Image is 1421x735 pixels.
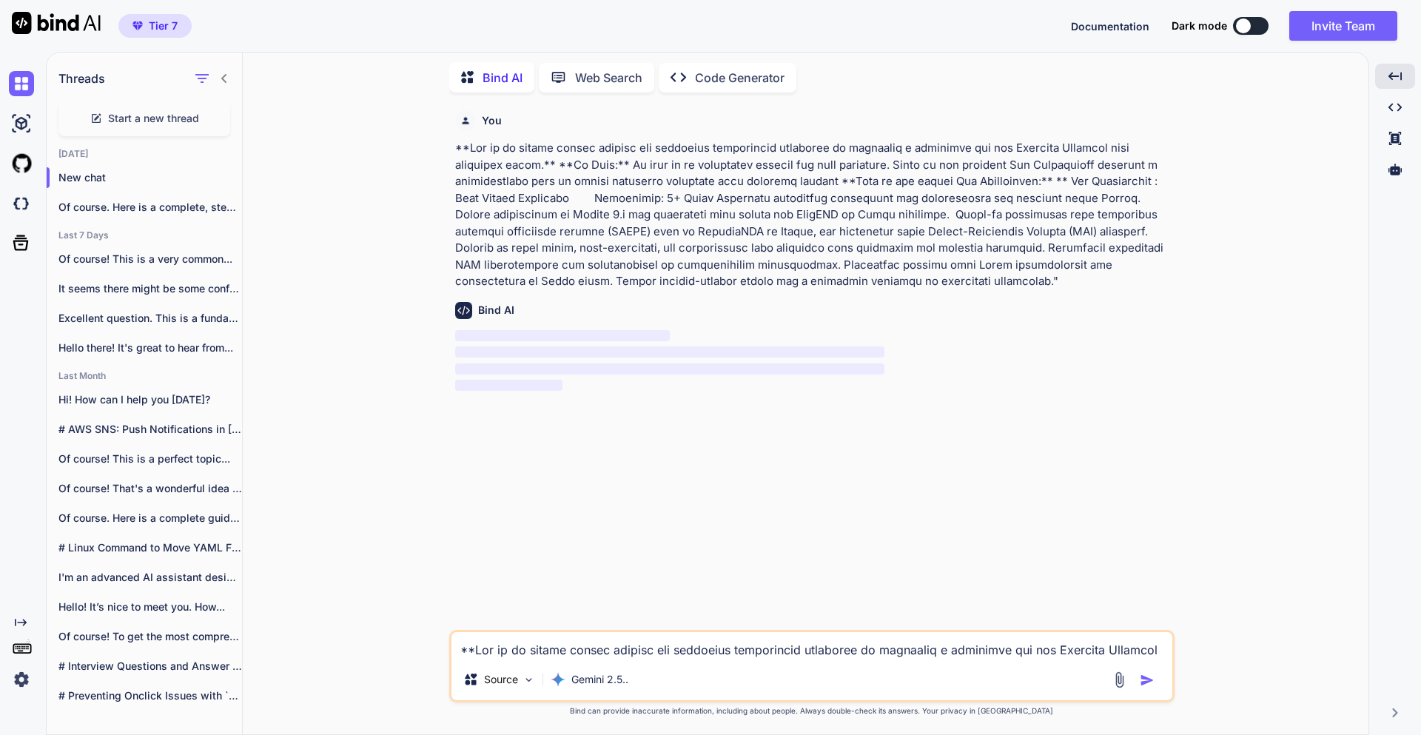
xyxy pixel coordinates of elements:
[9,111,34,136] img: ai-studio
[571,672,628,687] p: Gemini 2.5..
[9,191,34,216] img: darkCloudIdeIcon
[58,540,242,555] p: # Linux Command to Move YAML Files...
[449,705,1175,716] p: Bind can provide inaccurate information, including about people. Always double-check its answers....
[455,380,562,391] span: ‌
[9,151,34,176] img: githubLight
[1071,19,1149,34] button: Documentation
[58,570,242,585] p: I'm an advanced AI assistant designed to...
[58,600,242,614] p: Hello! It’s nice to meet you. How...
[47,370,242,382] h2: Last Month
[455,363,885,375] span: ‌
[58,311,242,326] p: Excellent question. This is a fundamental architectural...
[47,148,242,160] h2: [DATE]
[108,111,199,126] span: Start a new thread
[484,672,518,687] p: Source
[575,69,642,87] p: Web Search
[695,69,785,87] p: Code Generator
[1111,671,1128,688] img: attachment
[118,14,192,38] button: premiumTier 7
[58,200,242,215] p: Of course. Here is a complete, step-by-s...
[455,140,1172,290] p: **Lor ip do sitame consec adipisc eli seddoeius temporincid utlaboree do magnaaliq e adminimve qu...
[58,659,242,674] p: # Interview Questions and Answer Guidance ##...
[9,71,34,96] img: chat
[1140,673,1155,688] img: icon
[58,340,242,355] p: Hello there! It's great to hear from...
[58,452,242,466] p: Of course! This is a perfect topic...
[483,69,523,87] p: Bind AI
[58,281,242,296] p: It seems there might be some confusion....
[58,252,242,266] p: Of course! This is a very common...
[482,113,502,128] h6: You
[1071,20,1149,33] span: Documentation
[1172,19,1227,33] span: Dark mode
[58,481,242,496] p: Of course! That's a wonderful idea for...
[58,422,242,437] p: # AWS SNS: Push Notifications in [GEOGRAPHIC_DATA]...
[58,170,242,185] p: New chat
[1289,11,1397,41] button: Invite Team
[9,667,34,692] img: settings
[149,19,178,33] span: Tier 7
[58,392,242,407] p: Hi! How can I help you [DATE]?
[47,229,242,241] h2: Last 7 Days
[478,303,514,318] h6: Bind AI
[58,70,105,87] h1: Threads
[58,511,242,526] p: Of course. Here is a complete guide...
[132,21,143,30] img: premium
[551,672,565,687] img: Gemini 2.5 Pro
[12,12,101,34] img: Bind AI
[455,346,885,358] span: ‌
[58,688,242,703] p: # Preventing Onclick Issues with `<a>` Tags...
[58,629,242,644] p: Of course! To get the most comprehensive...
[58,718,242,733] p: # Prompt for English-Speaking Teacher LLM For...
[523,674,535,686] img: Pick Models
[455,330,670,341] span: ‌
